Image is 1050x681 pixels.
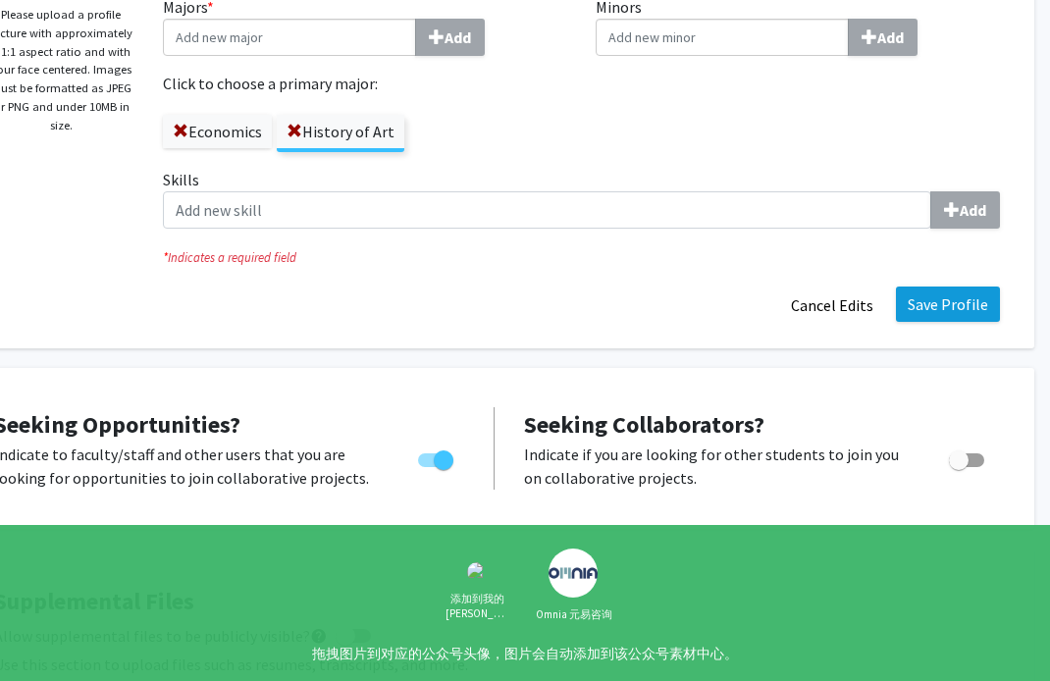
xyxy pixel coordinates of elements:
input: Majors*Add [163,19,416,56]
button: Majors* [415,19,485,56]
span: Seeking Collaborators? [524,409,764,440]
b: Add [877,27,904,47]
iframe: Chat [15,593,83,666]
input: MinorsAdd [596,19,849,56]
b: Add [960,200,986,220]
button: Save Profile [896,287,1000,322]
input: SkillsAdd [163,191,931,229]
button: Cancel Edits [778,287,886,324]
label: Economics [163,115,272,148]
button: Minors [848,19,918,56]
button: Skills [930,191,1000,229]
label: Click to choose a primary major: [163,72,567,95]
label: History of Art [277,115,404,148]
div: Toggle [941,443,995,472]
i: Indicates a required field [163,248,1000,267]
div: Toggle [410,443,464,472]
b: Add [445,27,471,47]
label: Skills [163,168,1000,229]
p: Indicate if you are looking for other students to join you on collaborative projects. [524,443,912,490]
